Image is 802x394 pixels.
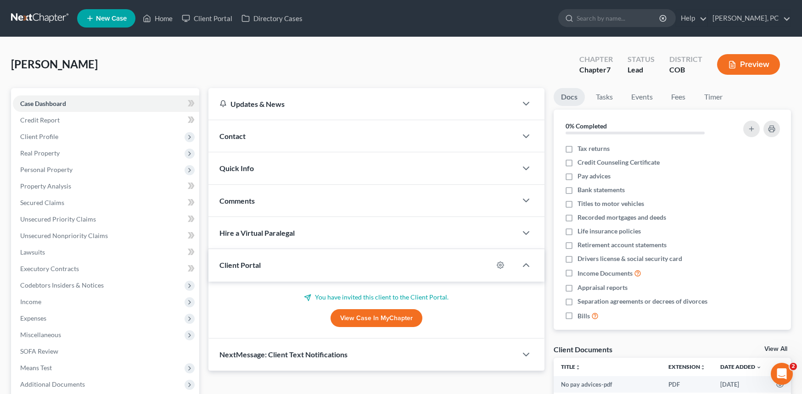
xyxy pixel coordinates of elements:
div: District [669,54,702,65]
span: Unsecured Nonpriority Claims [20,232,108,239]
span: Means Test [20,364,52,372]
a: Client Portal [177,10,237,27]
i: unfold_more [575,365,581,370]
span: Income Documents [578,269,633,278]
span: Income [20,298,41,305]
input: Search by name... [577,10,661,27]
a: Extensionunfold_more [668,363,706,370]
span: Additional Documents [20,380,85,388]
span: Secured Claims [20,199,64,206]
a: SOFA Review [13,343,199,360]
i: unfold_more [700,365,706,370]
a: [PERSON_NAME], PC [708,10,791,27]
span: Case Dashboard [20,100,66,107]
td: PDF [661,376,713,393]
div: Chapter [579,54,613,65]
td: No pay advices-pdf [554,376,661,393]
i: expand_more [756,365,762,370]
a: View Case in MyChapter [331,309,422,327]
a: Timer [697,88,730,106]
span: Real Property [20,149,60,157]
span: 7 [606,65,611,74]
a: Executory Contracts [13,261,199,277]
span: Miscellaneous [20,331,61,339]
span: Tax returns [578,144,610,153]
a: Docs [554,88,585,106]
span: NextMessage: Client Text Notifications [219,350,348,359]
div: Chapter [579,65,613,75]
strong: 0% Completed [566,122,607,130]
span: Credit Counseling Certificate [578,158,660,167]
span: Life insurance policies [578,227,641,236]
span: Lawsuits [20,248,45,256]
a: Unsecured Priority Claims [13,211,199,228]
button: Preview [717,54,780,75]
div: Client Documents [554,344,612,354]
div: Updates & News [219,99,506,109]
p: You have invited this client to the Client Portal. [219,293,533,302]
a: Lawsuits [13,244,199,261]
span: Client Portal [219,261,261,269]
a: Tasks [589,88,620,106]
a: Fees [664,88,693,106]
span: Comments [219,196,255,205]
a: Events [624,88,660,106]
span: Codebtors Insiders & Notices [20,281,104,289]
span: Executory Contracts [20,265,79,272]
span: Pay advices [578,172,611,181]
div: Status [628,54,655,65]
a: Unsecured Nonpriority Claims [13,228,199,244]
span: Appraisal reports [578,283,628,292]
iframe: Intercom live chat [771,363,793,385]
span: Expenses [20,314,46,322]
span: Retirement account statements [578,240,667,250]
span: Separation agreements or decrees of divorces [578,297,707,306]
div: COB [669,65,702,75]
span: Drivers license & social security card [578,254,682,263]
span: Unsecured Priority Claims [20,215,96,223]
span: Hire a Virtual Paralegal [219,228,295,237]
a: Titleunfold_more [561,363,581,370]
td: [DATE] [713,376,769,393]
span: Quick Info [219,164,254,172]
span: Client Profile [20,133,58,140]
a: Directory Cases [237,10,307,27]
a: Credit Report [13,112,199,128]
span: Contact [219,132,246,140]
span: SOFA Review [20,347,58,355]
a: View All [764,346,787,352]
span: Personal Property [20,166,73,173]
span: Recorded mortgages and deeds [578,213,666,222]
a: Secured Claims [13,194,199,211]
span: 2 [790,363,797,370]
a: Case Dashboard [13,95,199,112]
a: Date Added expand_more [720,363,762,370]
span: Bank statements [578,185,625,194]
span: Property Analysis [20,182,71,190]
a: Home [138,10,177,27]
a: Help [676,10,707,27]
span: Bills [578,311,590,321]
div: Lead [628,65,655,75]
a: Property Analysis [13,178,199,194]
span: New Case [96,15,127,22]
span: Credit Report [20,116,60,124]
span: [PERSON_NAME] [11,57,98,71]
span: Titles to motor vehicles [578,199,644,208]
